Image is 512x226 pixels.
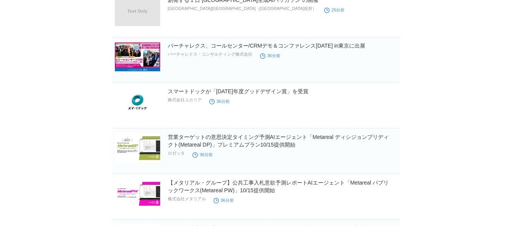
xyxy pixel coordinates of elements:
[168,196,206,202] p: 株式会社メタリアル
[168,51,252,57] p: バーチャレクス・コンサルティング株式会社
[115,87,160,117] img: スマートドックが「2025年度グッドデザイン賞」を受賞
[324,8,345,12] time: 25分前
[260,53,280,58] time: 36分前
[168,134,389,148] a: 営業ターゲットの意思決定タイミング予測AIエージェント「Metareal ディシジョンプリディクト(Metareal DP)」プレミアムプラン10/15提供開始
[214,198,234,203] time: 36分前
[115,133,160,163] img: 営業ターゲットの意思決定タイミング予測AIエージェント「Metareal ディシジョンプリディクト(Metareal DP)」プレミアムプラン10/15提供開始
[115,42,160,72] img: バーチャレクス、コールセンター/CRMデモ＆コンファレンス2025 in東京に出展
[168,43,366,49] a: バーチャレクス、コールセンター/CRMデモ＆コンファレンス[DATE] in東京に出展
[192,152,213,157] time: 36分前
[209,99,230,104] time: 36分前
[168,180,389,193] a: 【メタリアル・グループ】公共工事入札意欲予測レポートAIエージェント「Metareal パブリックワークス(Metareal PW)」10/15提供開始
[168,6,317,12] p: [GEOGRAPHIC_DATA][GEOGRAPHIC_DATA]（[GEOGRAPHIC_DATA]役所）
[115,179,160,209] img: 【メタリアル・グループ】公共工事入札意欲予測レポートAIエージェント「Metareal パブリックワークス(Metareal PW)」10/15提供開始
[168,88,308,94] a: スマートドックが「[DATE]年度グッドデザイン賞」を受賞
[168,150,185,156] p: ロゼッタ
[168,97,202,103] p: 株式会社ユカリア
